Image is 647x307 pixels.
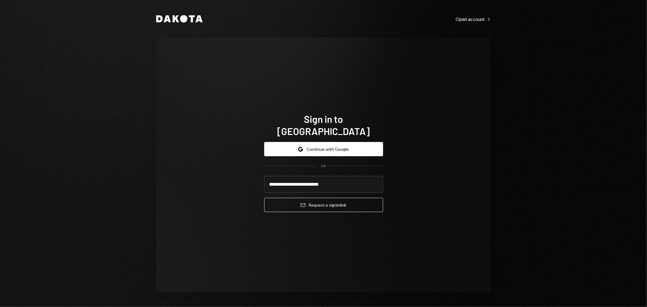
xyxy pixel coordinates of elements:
button: Request a signinlink [264,198,383,212]
div: Open account [456,16,491,22]
div: OR [321,164,326,169]
button: Continue with Google [264,142,383,156]
h1: Sign in to [GEOGRAPHIC_DATA] [264,113,383,137]
a: Open account [456,15,491,22]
